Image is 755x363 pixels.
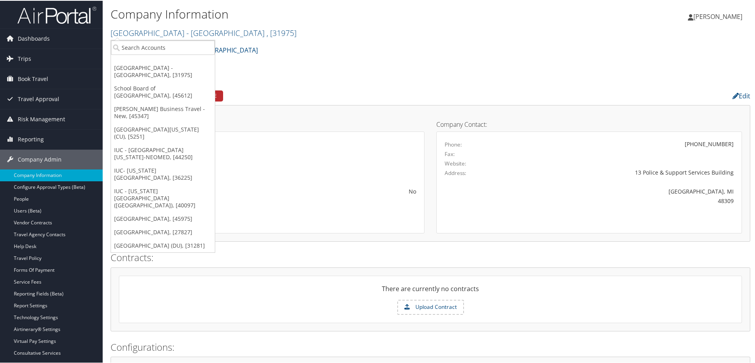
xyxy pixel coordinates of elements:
label: Fax: [445,149,455,157]
div: [PHONE_NUMBER] [685,139,734,147]
a: IUC - [US_STATE][GEOGRAPHIC_DATA] ([GEOGRAPHIC_DATA]), [40097] [111,184,215,211]
span: [PERSON_NAME] [693,11,742,20]
h2: Configurations: [111,340,750,353]
div: [GEOGRAPHIC_DATA], MI [520,186,734,195]
h4: Company Contact: [436,120,742,127]
span: Company Admin [18,149,62,169]
span: , [ 31975 ] [267,27,297,38]
span: Dashboards [18,28,50,48]
span: Reporting [18,129,44,149]
a: [GEOGRAPHIC_DATA] (DU), [31281] [111,238,215,252]
a: School Board of [GEOGRAPHIC_DATA], [45612] [111,81,215,102]
label: Website: [445,159,466,167]
label: Address: [445,168,466,176]
span: Trips [18,48,31,68]
label: Upload Contract [398,300,463,313]
img: airportal-logo.png [17,5,96,24]
span: Risk Management [18,109,65,128]
div: There are currently no contracts [119,283,742,299]
span: Travel Approval [18,88,59,108]
a: IUC - [GEOGRAPHIC_DATA][US_STATE]-NEOMED, [44250] [111,143,215,163]
a: [GEOGRAPHIC_DATA] - [GEOGRAPHIC_DATA], [31975] [111,60,215,81]
div: No [227,186,416,195]
h1: Company Information [111,5,537,22]
a: [GEOGRAPHIC_DATA], [27827] [111,225,215,238]
input: Search Accounts [111,39,215,54]
span: Book Travel [18,68,48,88]
a: [PERSON_NAME] Business Travel - New, [45347] [111,102,215,122]
h4: Account Details: [119,120,424,127]
div: 13 Police & Support Services Building [520,167,734,176]
a: [PERSON_NAME] [688,4,750,28]
a: [GEOGRAPHIC_DATA], [45975] [111,211,215,225]
div: 48309 [520,196,734,204]
a: Edit [732,91,750,100]
label: Phone: [445,140,462,148]
a: [GEOGRAPHIC_DATA][US_STATE] (CU), [5251] [111,122,215,143]
a: IUC- [US_STATE][GEOGRAPHIC_DATA], [36225] [111,163,215,184]
h2: Contracts: [111,250,750,263]
h2: Company Profile: [111,88,533,102]
a: [GEOGRAPHIC_DATA] - [GEOGRAPHIC_DATA] [111,27,297,38]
